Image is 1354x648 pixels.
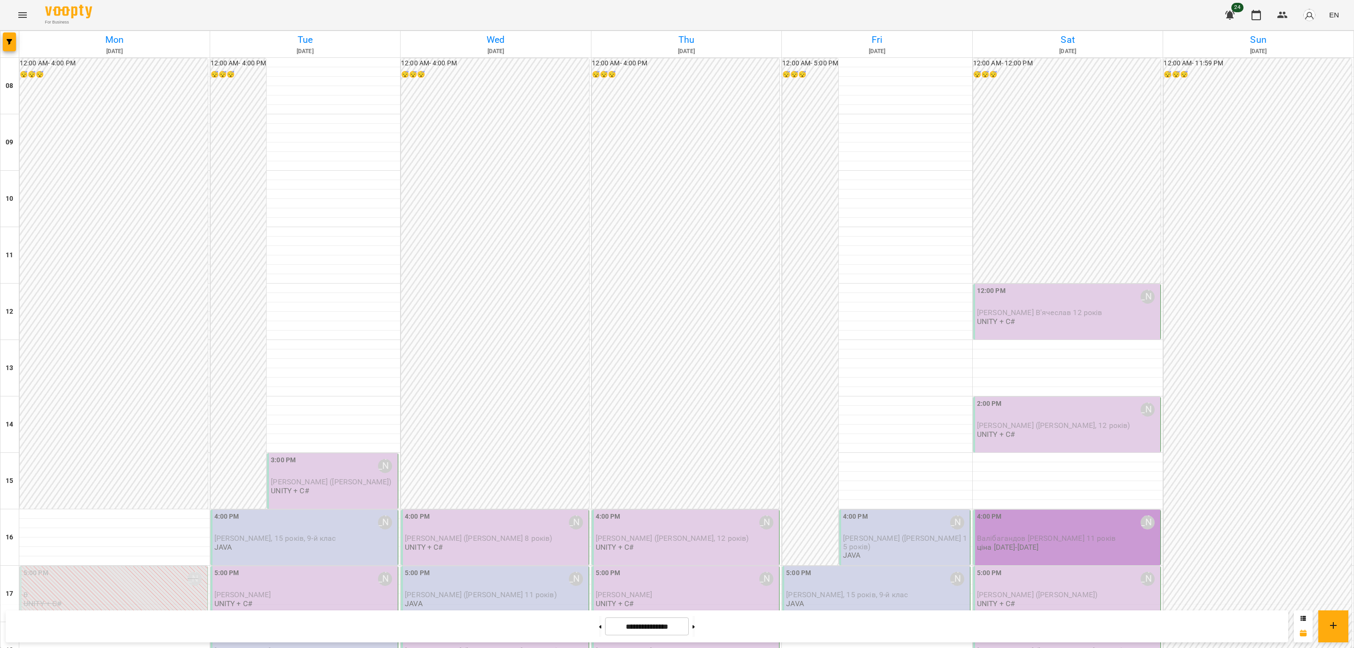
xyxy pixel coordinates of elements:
h6: Sat [974,32,1162,47]
h6: Sun [1165,32,1352,47]
div: Саенко Олександр Олександрович [759,572,773,586]
p: UNITY + C# [977,600,1015,608]
p: UNITY + C# [596,600,634,608]
span: [PERSON_NAME] ([PERSON_NAME]) [977,590,1097,599]
p: JAVA [786,600,804,608]
div: Саенко Олександр Олександрович [759,515,773,529]
h6: 09 [6,137,13,148]
h6: 12:00 AM - 4:00 PM [211,58,267,69]
label: 4:00 PM [214,512,239,522]
div: Саенко Олександр Олександрович [378,572,392,586]
h6: 12:00 AM - 12:00 PM [973,58,1161,69]
p: UNITY + C# [271,487,309,495]
h6: 11 [6,250,13,261]
h6: [DATE] [593,47,780,56]
div: Саенко Олександр Олександрович [1141,572,1155,586]
p: JAVA [214,543,232,551]
label: 3:00 PM [271,455,296,466]
span: [PERSON_NAME] [214,590,271,599]
label: 5:00 PM [405,568,430,578]
label: 5:00 PM [596,568,621,578]
p: ціна [DATE]-[DATE] [977,543,1039,551]
span: For Business [45,19,92,25]
div: Саенко Олександр Олександрович [378,459,392,473]
label: 4:00 PM [405,512,430,522]
img: avatar_s.png [1303,8,1316,22]
img: Voopty Logo [45,5,92,18]
h6: 14 [6,419,13,430]
h6: 15 [6,476,13,486]
h6: Mon [21,32,208,47]
h6: 😴😴😴 [973,70,1161,80]
label: 12:00 PM [977,286,1006,296]
div: Саенко Олександр Олександрович [1141,515,1155,529]
label: 4:00 PM [977,512,1002,522]
h6: 😴😴😴 [20,70,208,80]
label: 4:00 PM [843,512,868,522]
div: Саенко Олександр Олександрович [1141,403,1155,417]
h6: 😴😴😴 [1164,70,1352,80]
span: [PERSON_NAME], 15 років, 9-й клас [786,590,908,599]
button: Menu [11,4,34,26]
p: UNITY + C# [977,430,1015,438]
p: UNITY + C# [405,543,443,551]
h6: 13 [6,363,13,373]
div: Саенко Олександр Олександрович [188,572,202,586]
h6: 17 [6,589,13,599]
span: [PERSON_NAME] ([PERSON_NAME] 8 років) [405,534,552,543]
h6: 😴😴😴 [401,70,589,80]
p: UNITY + C# [214,600,252,608]
span: [PERSON_NAME] ([PERSON_NAME], 12 років) [596,534,749,543]
h6: [DATE] [21,47,208,56]
p: UNITY + C# [596,543,634,551]
span: [PERSON_NAME] В'ячеслав 12 років [977,308,1102,317]
span: [PERSON_NAME] [596,590,653,599]
h6: 12:00 AM - 11:59 PM [1164,58,1352,69]
h6: [DATE] [1165,47,1352,56]
h6: Fri [783,32,971,47]
h6: 😴😴😴 [592,70,780,80]
h6: Wed [402,32,590,47]
h6: [DATE] [783,47,971,56]
h6: 16 [6,532,13,543]
h6: 12:00 AM - 4:00 PM [401,58,589,69]
span: [PERSON_NAME] ([PERSON_NAME] 15 років) [843,534,967,551]
h6: 12 [6,307,13,317]
label: 5:00 PM [786,568,811,578]
label: 2:00 PM [977,399,1002,409]
div: Саенко Олександр Олександрович [378,515,392,529]
label: 5:00 PM [214,568,239,578]
p: JAVA [405,600,423,608]
h6: [DATE] [974,47,1162,56]
label: 5:00 PM [977,568,1002,578]
h6: 😴😴😴 [211,70,267,80]
div: Саенко Олександр Олександрович [950,572,964,586]
label: 4:00 PM [596,512,621,522]
div: Саенко Олександр Олександрович [950,515,964,529]
p: UNITY + C# [977,317,1015,325]
h6: 10 [6,194,13,204]
span: [PERSON_NAME] ([PERSON_NAME]) [271,477,391,486]
div: Саенко Олександр Олександрович [569,515,583,529]
p: JAVA [843,551,861,559]
h6: [DATE] [212,47,399,56]
h6: 08 [6,81,13,91]
h6: 😴😴😴 [782,70,838,80]
h6: 12:00 AM - 4:00 PM [20,58,208,69]
span: [PERSON_NAME], 15 років, 9-й клас [214,534,336,543]
h6: Thu [593,32,780,47]
h6: [DATE] [402,47,590,56]
span: EN [1329,10,1339,20]
span: Валібагандов [PERSON_NAME] 11 років [977,534,1116,543]
label: 5:00 PM [24,568,48,578]
p: 0 [24,591,205,599]
h6: 12:00 AM - 5:00 PM [782,58,838,69]
h6: Tue [212,32,399,47]
h6: 12:00 AM - 4:00 PM [592,58,780,69]
div: Саенко Олександр Олександрович [569,572,583,586]
span: [PERSON_NAME] ([PERSON_NAME], 12 років) [977,421,1130,430]
span: [PERSON_NAME] ([PERSON_NAME] 11 років) [405,590,557,599]
button: EN [1325,6,1343,24]
span: 24 [1231,3,1244,12]
p: UNITY + C# [24,600,62,608]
